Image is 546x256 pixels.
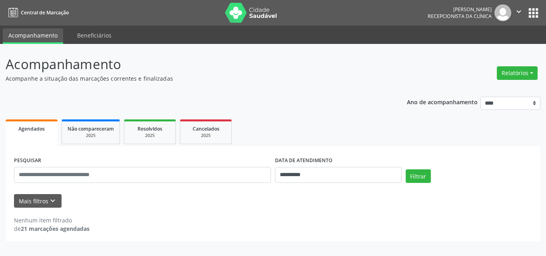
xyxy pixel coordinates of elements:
[407,97,478,107] p: Ano de acompanhamento
[186,133,226,139] div: 2025
[14,216,90,224] div: Nenhum item filtrado
[18,125,45,132] span: Agendados
[497,66,538,80] button: Relatórios
[526,6,540,20] button: apps
[21,9,69,16] span: Central de Marcação
[48,196,57,205] i: keyboard_arrow_down
[72,28,117,42] a: Beneficiários
[6,54,380,74] p: Acompanhamento
[14,194,62,208] button: Mais filtroskeyboard_arrow_down
[3,28,63,44] a: Acompanhamento
[514,7,523,16] i: 
[14,155,41,167] label: PESQUISAR
[494,4,511,21] img: img
[193,125,219,132] span: Cancelados
[6,6,69,19] a: Central de Marcação
[428,6,492,13] div: [PERSON_NAME]
[68,125,114,132] span: Não compareceram
[130,133,170,139] div: 2025
[21,225,90,232] strong: 21 marcações agendadas
[14,224,90,233] div: de
[428,13,492,20] span: Recepcionista da clínica
[137,125,162,132] span: Resolvidos
[275,155,333,167] label: DATA DE ATENDIMENTO
[6,74,380,83] p: Acompanhe a situação das marcações correntes e finalizadas
[68,133,114,139] div: 2025
[406,169,431,183] button: Filtrar
[511,4,526,21] button: 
